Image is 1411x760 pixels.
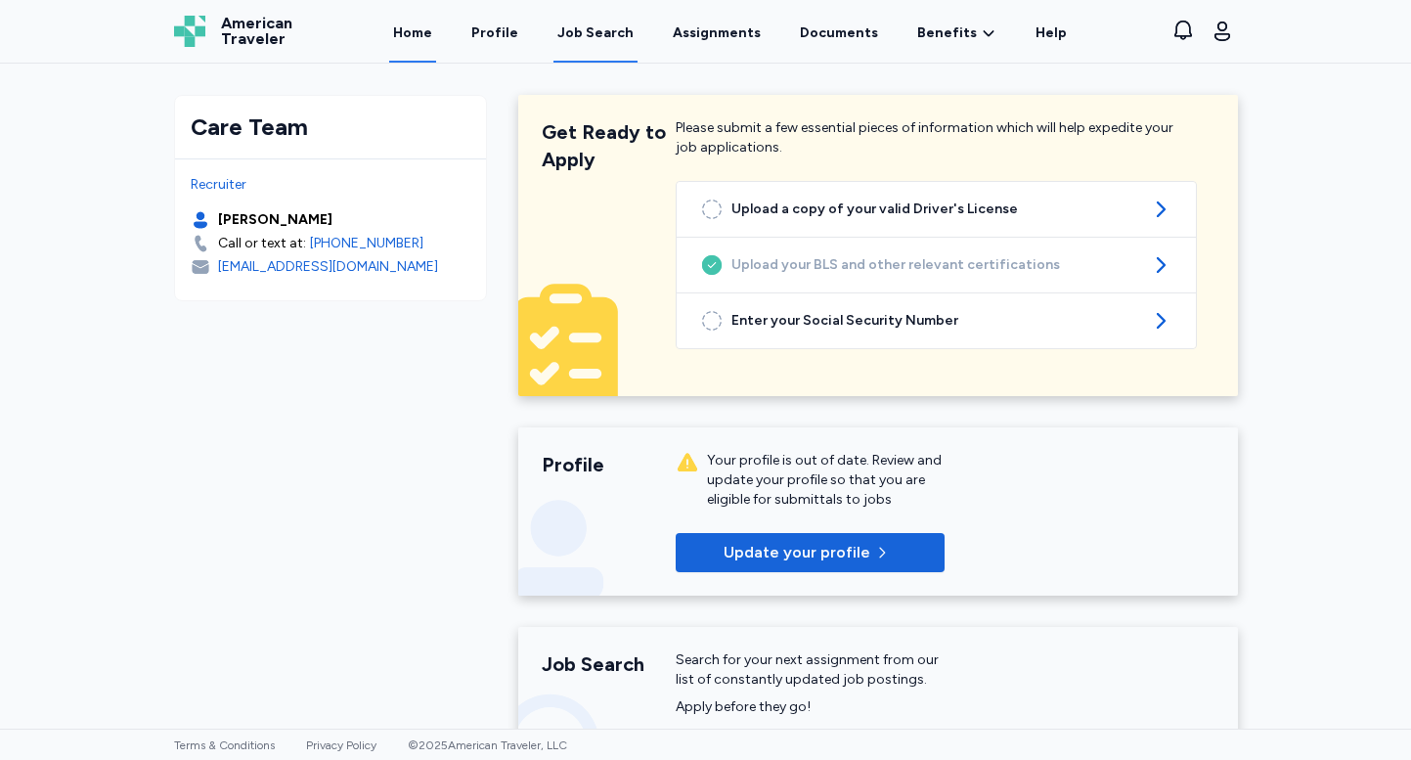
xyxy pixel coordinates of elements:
[408,738,567,752] span: © 2025 American Traveler, LLC
[676,650,945,690] div: Search for your next assignment from our list of constantly updated job postings.
[218,210,332,230] div: [PERSON_NAME]
[707,451,945,510] div: Your profile is out of date. Review and update your profile so that you are eligible for submitta...
[731,311,1141,331] span: Enter your Social Security Number
[218,257,438,277] div: [EMAIL_ADDRESS][DOMAIN_NAME]
[676,533,945,572] button: Update your profile
[306,738,376,752] a: Privacy Policy
[218,234,306,253] div: Call or text at:
[542,451,677,478] div: Profile
[676,118,1197,173] div: Please submit a few essential pieces of information which will help expedite your job applications.
[174,738,275,752] a: Terms & Conditions
[676,697,945,717] div: Apply before they go!
[191,175,470,195] div: Recruiter
[221,16,292,47] span: American Traveler
[542,650,677,678] div: Job Search
[174,16,205,47] img: Logo
[310,234,423,253] a: [PHONE_NUMBER]
[724,541,870,564] span: Update your profile
[917,23,977,43] span: Benefits
[917,23,996,43] a: Benefits
[553,2,638,63] a: Job Search
[731,255,1141,275] span: Upload your BLS and other relevant certifications
[389,2,436,63] a: Home
[557,23,634,43] div: Job Search
[191,112,470,143] div: Care Team
[542,118,677,173] div: Get Ready to Apply
[731,200,1141,219] span: Upload a copy of your valid Driver's License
